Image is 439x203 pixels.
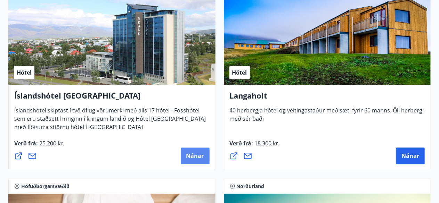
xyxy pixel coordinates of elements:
[396,147,425,164] button: Nánar
[17,69,32,76] span: Hótel
[14,139,64,153] span: Verð frá :
[230,107,424,128] span: 40 herbergja hótel og veitingastaður með sæti fyrir 60 manns. Öll herbergi með sér baði
[14,107,206,136] span: Íslandshótel skiptast í tvö öflug vörumerki með alls 17 hótel - Fosshótel sem eru staðsett hringi...
[253,139,280,147] span: 18.300 kr.
[232,69,247,76] span: Hótel
[230,90,425,106] h4: Langaholt
[21,183,70,190] span: Höfuðborgarsvæðið
[230,139,280,153] span: Verð frá :
[237,183,265,190] span: Norðurland
[14,90,210,106] h4: Íslandshótel [GEOGRAPHIC_DATA]
[186,152,204,160] span: Nánar
[38,139,64,147] span: 25.200 kr.
[401,152,419,160] span: Nánar
[181,147,210,164] button: Nánar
